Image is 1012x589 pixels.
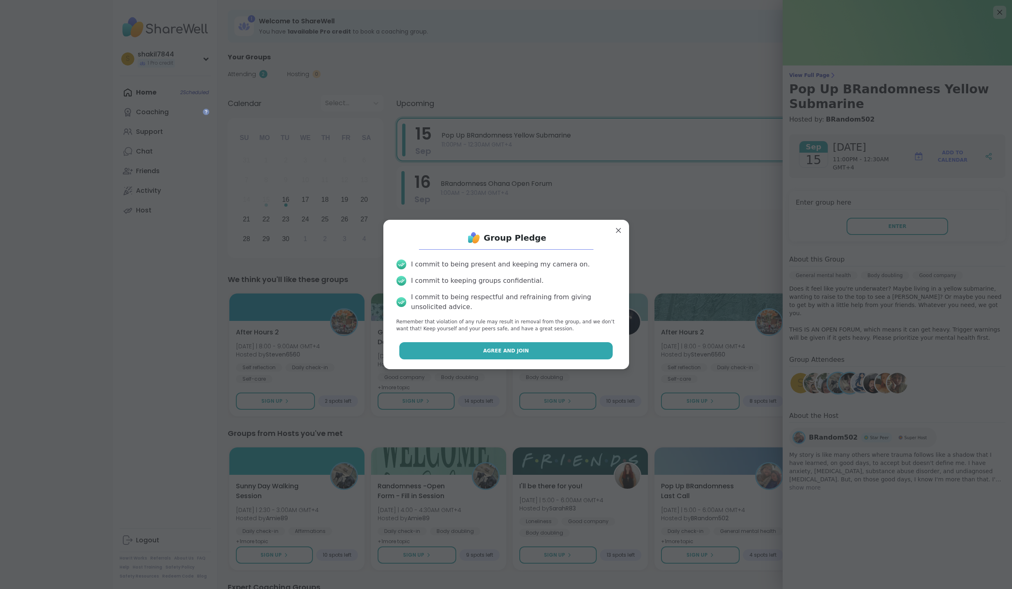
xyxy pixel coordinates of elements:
[399,342,613,359] button: Agree and Join
[466,230,482,246] img: ShareWell Logo
[483,347,529,354] span: Agree and Join
[396,318,616,332] p: Remember that violation of any rule may result in removal from the group, and we don’t want that!...
[411,260,590,269] div: I commit to being present and keeping my camera on.
[203,108,209,115] iframe: Spotlight
[411,276,544,286] div: I commit to keeping groups confidential.
[484,232,546,244] h1: Group Pledge
[411,292,616,312] div: I commit to being respectful and refraining from giving unsolicited advice.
